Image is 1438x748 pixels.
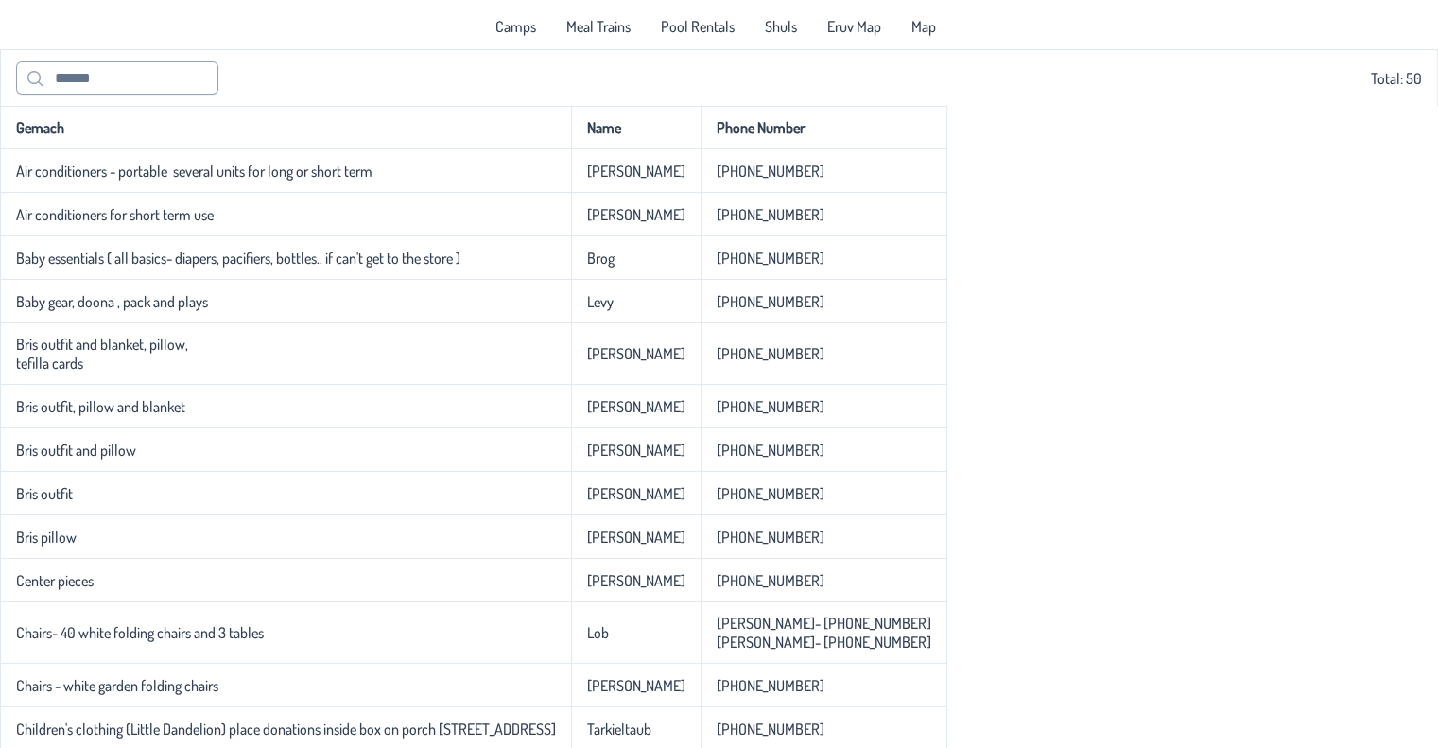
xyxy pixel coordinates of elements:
[555,11,642,42] a: Meal Trains
[16,571,94,590] p-celleditor: Center pieces
[816,11,892,42] a: Eruv Map
[16,441,136,460] p-celleditor: Bris outfit and pillow
[16,484,73,503] p-celleditor: Bris outfit
[754,11,808,42] a: Shuls
[900,11,947,42] a: Map
[827,19,881,34] span: Eruv Map
[717,162,824,181] p-celleditor: [PHONE_NUMBER]
[16,676,218,695] p-celleditor: Chairs - white garden folding chairs
[16,528,77,547] p-celleditor: Bris pillow
[587,676,685,695] p-celleditor: [PERSON_NAME]
[16,623,264,642] p-celleditor: Chairs- 40 white folding chairs and 3 tables
[717,344,824,363] p-celleditor: [PHONE_NUMBER]
[717,528,824,547] p-celleditor: [PHONE_NUMBER]
[566,19,631,34] span: Meal Trains
[661,19,735,34] span: Pool Rentals
[717,676,824,695] p-celleditor: [PHONE_NUMBER]
[587,397,685,416] p-celleditor: [PERSON_NAME]
[717,484,824,503] p-celleditor: [PHONE_NUMBER]
[16,335,188,373] p-celleditor: Bris outfit and blanket, pillow, tefilla cards
[495,19,536,34] span: Camps
[587,484,685,503] p-celleditor: [PERSON_NAME]
[16,249,460,268] p-celleditor: Baby essentials ( all basics- diapers, pacifiers, bottles.. if can't get to the store )
[717,397,824,416] p-celleditor: [PHONE_NUMBER]
[587,292,614,311] p-celleditor: Levy
[587,571,685,590] p-celleditor: [PERSON_NAME]
[16,720,556,739] p-celleditor: Children's clothing (Little Dandelion) place donations inside box on porch [STREET_ADDRESS]
[16,205,214,224] p-celleditor: Air conditioners for short term use
[701,106,947,149] th: Phone Number
[16,397,185,416] p-celleditor: Bris outfit, pillow and blanket
[650,11,746,42] a: Pool Rentals
[587,162,685,181] p-celleditor: [PERSON_NAME]
[717,571,824,590] p-celleditor: [PHONE_NUMBER]
[717,720,824,739] p-celleditor: [PHONE_NUMBER]
[717,614,931,652] p-celleditor: [PERSON_NAME]- [PHONE_NUMBER] [PERSON_NAME]- [PHONE_NUMBER]
[16,162,372,181] p-celleditor: Air conditioners - portable several units for long or short term
[587,249,615,268] p-celleditor: Brog
[587,344,685,363] p-celleditor: [PERSON_NAME]
[765,19,797,34] span: Shuls
[717,205,824,224] p-celleditor: [PHONE_NUMBER]
[587,205,685,224] p-celleditor: [PERSON_NAME]
[484,11,547,42] a: Camps
[911,19,936,34] span: Map
[587,623,609,642] p-celleditor: Lob
[587,720,651,739] p-celleditor: Tarkieltaub
[717,292,824,311] p-celleditor: [PHONE_NUMBER]
[587,528,685,547] p-celleditor: [PERSON_NAME]
[16,292,208,311] p-celleditor: Baby gear, doona , pack and plays
[717,249,824,268] p-celleditor: [PHONE_NUMBER]
[717,441,824,460] p-celleditor: [PHONE_NUMBER]
[571,106,701,149] th: Name
[16,61,1422,95] div: Total: 50
[587,441,685,460] p-celleditor: [PERSON_NAME]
